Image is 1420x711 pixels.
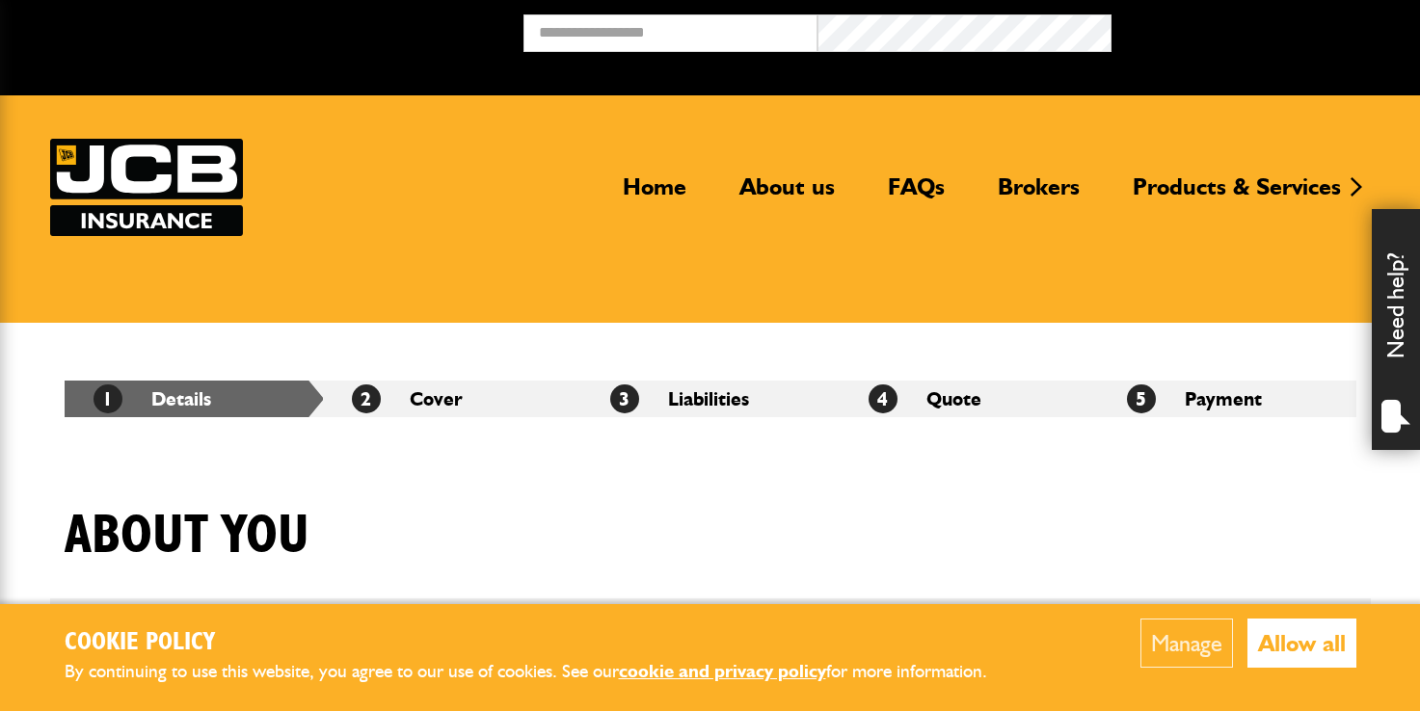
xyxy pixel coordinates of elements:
[1247,619,1356,668] button: Allow all
[1140,619,1233,668] button: Manage
[840,381,1098,417] li: Quote
[323,381,581,417] li: Cover
[1127,384,1156,413] span: 5
[352,384,381,413] span: 2
[619,660,826,682] a: cookie and privacy policy
[873,172,959,217] a: FAQs
[65,628,1019,658] h2: Cookie Policy
[608,172,701,217] a: Home
[725,172,849,217] a: About us
[94,384,122,413] span: 1
[1098,381,1356,417] li: Payment
[50,139,243,236] a: JCB Insurance Services
[65,657,1019,687] p: By continuing to use this website, you agree to our use of cookies. See our for more information.
[869,384,898,413] span: 4
[65,381,323,417] li: Details
[50,139,243,236] img: JCB Insurance Services logo
[65,504,309,568] h1: About you
[983,172,1094,217] a: Brokers
[1372,209,1420,450] div: Need help?
[581,381,840,417] li: Liabilities
[610,384,639,413] span: 3
[1112,14,1406,44] button: Broker Login
[1118,172,1355,217] a: Products & Services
